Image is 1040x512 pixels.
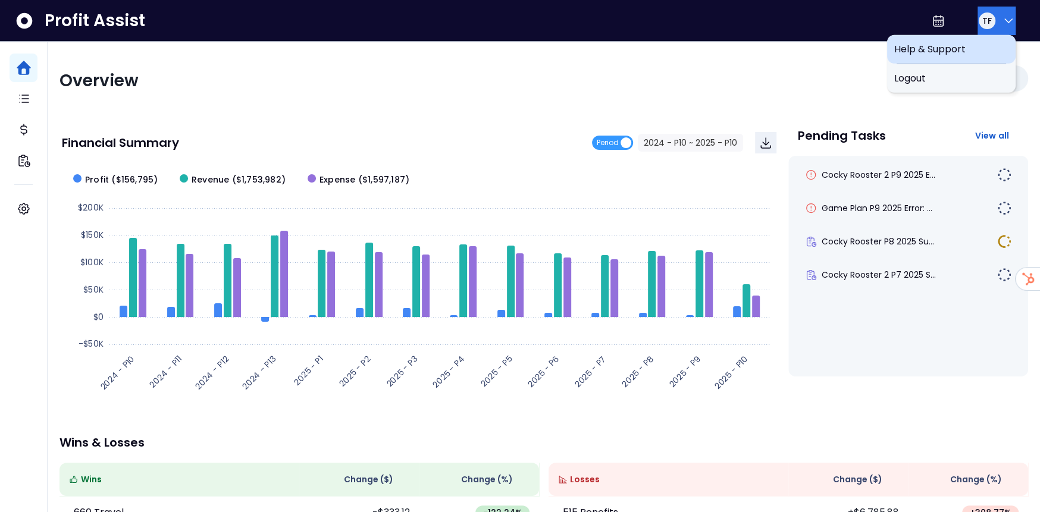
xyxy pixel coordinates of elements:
span: Change (%) [461,473,513,486]
img: Not yet Started [997,168,1011,182]
text: 2025 - P1 [291,353,326,388]
span: Logout [894,71,1008,86]
text: -$50K [79,338,104,350]
span: Change ( $ ) [833,473,882,486]
span: Period [597,136,619,150]
p: Pending Tasks [798,130,886,142]
span: Cocky Rooster 2 P7 2025 S... [822,269,936,281]
img: Not yet Started [997,201,1011,215]
span: Expense ($1,597,187) [319,174,409,186]
text: 2024 - P11 [147,353,184,390]
span: Losses [570,473,600,486]
span: Overview [59,69,139,92]
text: 2025 - P6 [525,353,562,390]
text: 2025 - P7 [572,353,609,390]
text: 2025 - P8 [619,353,656,390]
span: Profit ($156,795) [85,174,158,186]
span: Game Plan P9 2025 Error: ... [822,202,932,214]
span: Wins [81,473,102,486]
p: Wins & Losses [59,436,1028,448]
img: In Progress [997,234,1011,249]
text: $150K [81,229,104,241]
text: 2025 - P10 [712,353,750,391]
text: $50K [83,284,104,296]
button: Download [755,132,776,153]
img: Not yet Started [997,268,1011,282]
text: 2024 - P13 [240,353,279,392]
span: Cocky Rooster 2 P9 2025 E... [822,169,935,181]
span: Revenue ($1,753,982) [192,174,286,186]
button: View all [965,125,1019,146]
text: 2025 - P3 [384,353,420,389]
text: 2024 - P12 [192,353,231,392]
text: $100K [80,256,104,268]
text: $0 [93,311,104,323]
p: Financial Summary [62,137,179,149]
span: Profit Assist [45,10,145,32]
text: 2025 - P4 [430,353,468,390]
text: $200K [78,202,104,213]
text: 2025 - P9 [666,353,703,390]
span: Change (%) [950,473,1002,486]
span: Cocky Rooster P8 2025 Su... [822,235,934,247]
button: 2024 - P10 ~ 2025 - P10 [638,134,743,152]
text: 2024 - P10 [98,353,137,392]
span: TF [982,15,992,27]
span: Change ( $ ) [344,473,393,486]
span: Help & Support [894,42,1008,56]
text: 2025 - P5 [478,353,514,389]
span: View all [975,130,1009,142]
text: 2025 - P2 [337,353,373,389]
